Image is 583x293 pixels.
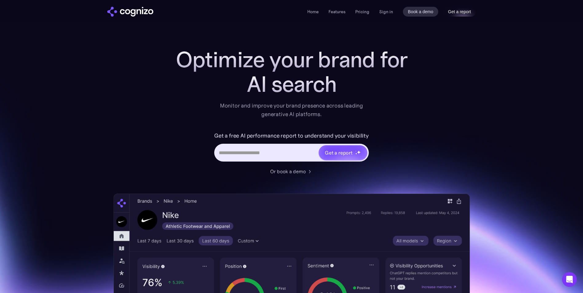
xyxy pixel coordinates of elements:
[214,131,369,141] label: Get a free AI performance report to understand your visibility
[355,150,356,151] img: star
[270,168,306,175] div: Or book a demo
[169,72,415,96] div: AI search
[107,7,153,17] img: cognizo logo
[355,9,369,14] a: Pricing
[443,7,476,17] a: Get a report
[169,47,415,72] h1: Optimize your brand for
[270,168,313,175] a: Or book a demo
[307,9,319,14] a: Home
[214,131,369,165] form: Hero URL Input Form
[318,145,368,161] a: Get a reportstarstarstar
[379,8,393,15] a: Sign in
[357,150,361,154] img: star
[329,9,345,14] a: Features
[325,149,353,156] div: Get a report
[403,7,438,17] a: Book a demo
[355,153,357,155] img: star
[562,272,577,287] div: Open Intercom Messenger
[216,101,367,119] div: Monitor and improve your brand presence across leading generative AI platforms.
[107,7,153,17] a: home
